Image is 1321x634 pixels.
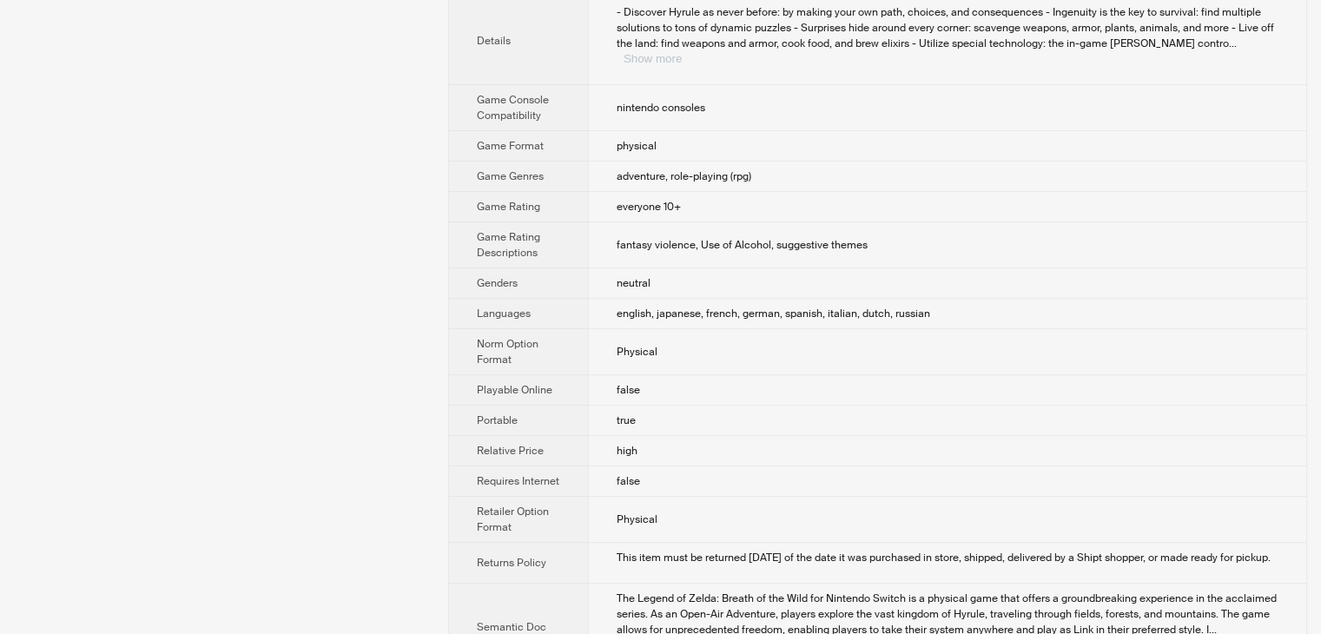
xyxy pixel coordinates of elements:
span: true [617,413,636,427]
span: Game Rating Descriptions [477,230,540,260]
span: Portable [477,413,518,427]
span: Retailer Option Format [477,505,549,534]
span: Game Format [477,139,544,153]
span: Physical [617,345,657,359]
span: Requires Internet [477,474,559,488]
div: - Discover Hyrule as never before: by making your own path, choices, and consequences - Ingenuity... [617,4,1278,67]
span: neutral [617,276,651,290]
span: ... [1229,36,1237,50]
span: Details [477,34,511,48]
span: false [617,474,640,488]
span: Physical [617,512,657,526]
span: everyone 10+ [617,200,681,214]
span: Semantic Doc [477,620,546,634]
div: This item must be returned within 30 days of the date it was purchased in store, shipped, deliver... [617,550,1278,565]
button: Expand [624,52,682,65]
span: nintendo consoles [617,101,705,115]
span: Returns Policy [477,556,546,570]
span: Languages [477,307,531,320]
span: physical [617,139,657,153]
span: english, japanese, french, german, spanish, italian, dutch, russian [617,307,930,320]
span: Relative Price [477,444,544,458]
span: Norm Option Format [477,337,538,367]
span: adventure, role-playing (rpg) [617,169,751,183]
span: Game Genres [477,169,544,183]
span: Game Console Compatibility [477,93,549,122]
span: Game Rating [477,200,540,214]
span: false [617,383,640,397]
span: fantasy violence, Use of Alcohol, suggestive themes [617,238,868,252]
span: Playable Online [477,383,552,397]
span: - Discover Hyrule as never before: by making your own path, choices, and consequences - Ingenuity... [617,5,1274,50]
span: high [617,444,637,458]
span: Genders [477,276,518,290]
